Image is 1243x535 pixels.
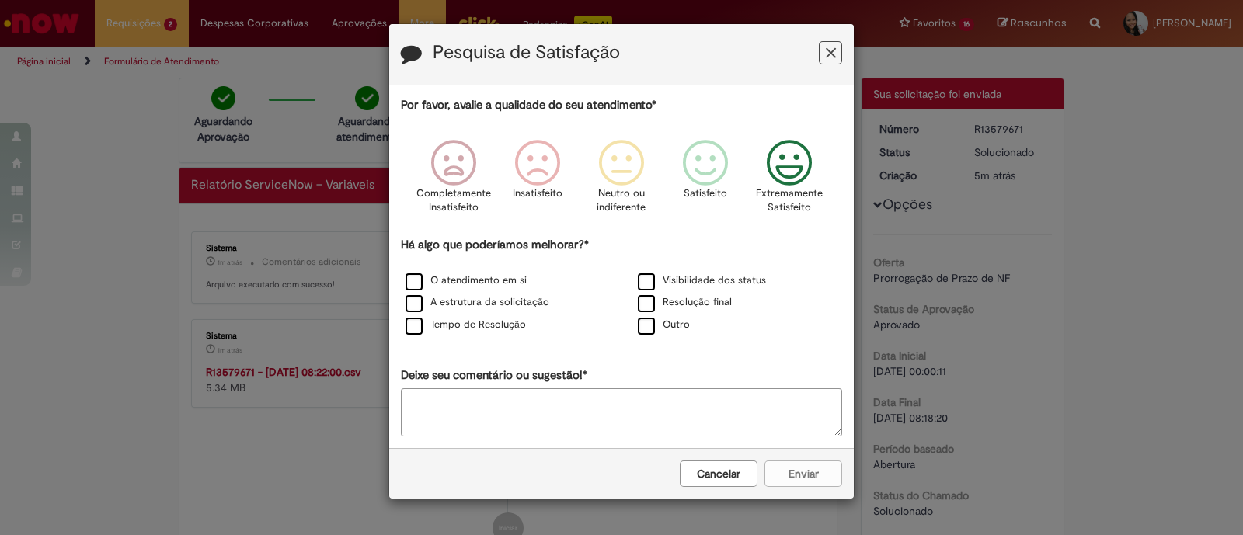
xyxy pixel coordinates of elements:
button: Cancelar [680,460,757,487]
label: Por favor, avalie a qualidade do seu atendimento* [401,97,656,113]
label: O atendimento em si [406,273,527,288]
label: Tempo de Resolução [406,318,526,332]
p: Neutro ou indiferente [594,186,649,215]
label: Outro [638,318,690,332]
label: Pesquisa de Satisfação [433,43,620,63]
div: Neutro ou indiferente [582,128,661,234]
label: A estrutura da solicitação [406,295,549,310]
div: Extremamente Satisfeito [750,128,829,234]
div: Insatisfeito [498,128,577,234]
div: Há algo que poderíamos melhorar?* [401,237,842,337]
label: Resolução final [638,295,732,310]
p: Completamente Insatisfeito [416,186,491,215]
div: Completamente Insatisfeito [413,128,493,234]
label: Deixe seu comentário ou sugestão!* [401,367,587,384]
p: Satisfeito [684,186,727,201]
label: Visibilidade dos status [638,273,766,288]
p: Extremamente Satisfeito [756,186,823,215]
div: Satisfeito [666,128,745,234]
p: Insatisfeito [513,186,562,201]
